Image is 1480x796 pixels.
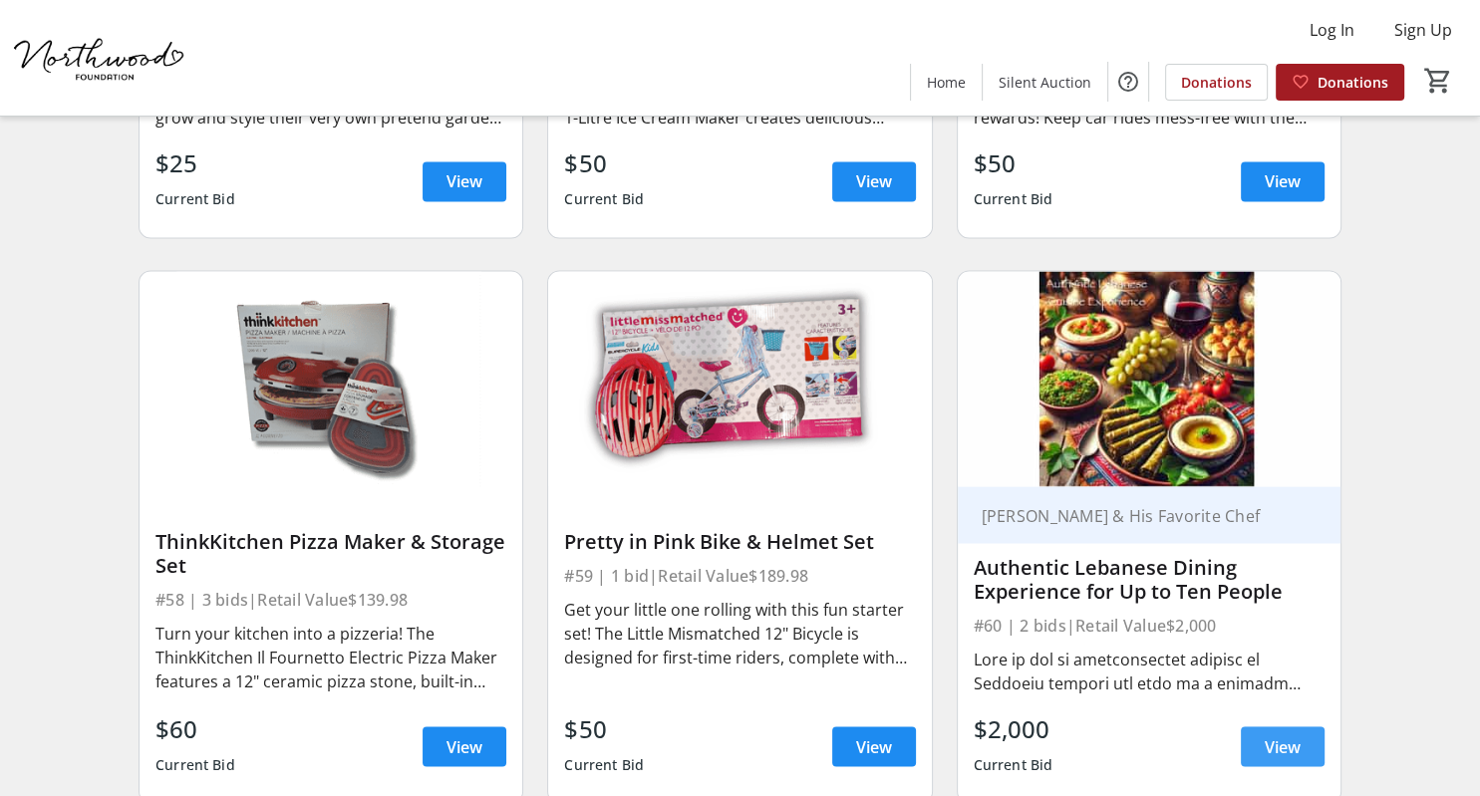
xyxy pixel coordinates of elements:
[1241,161,1325,201] a: View
[12,8,189,108] img: Northwood Foundation's Logo
[1181,72,1252,93] span: Donations
[564,746,644,782] div: Current Bid
[446,169,482,193] span: View
[155,746,235,782] div: Current Bid
[564,597,915,668] div: Get your little one rolling with this fun starter set! The Little Mismatched 12" Bicycle is desig...
[1294,14,1370,46] button: Log In
[958,271,1340,486] img: Authentic Lebanese Dining Experience for Up to Ten People
[140,271,522,486] img: ThinkKitchen Pizza Maker & Storage Set
[1318,72,1388,93] span: Donations
[974,181,1053,217] div: Current Bid
[564,561,915,589] div: #59 | 1 bid | Retail Value $189.98
[155,621,506,692] div: Turn your kitchen into a pizzeria! The ThinkKitchen Il Fournetto Electric Pizza Maker features a ...
[1241,726,1325,766] a: View
[1265,169,1301,193] span: View
[832,726,916,766] a: View
[564,145,644,181] div: $50
[1108,62,1148,102] button: Help
[423,161,506,201] a: View
[974,555,1325,603] div: Authentic Lebanese Dining Experience for Up to Ten People
[1310,18,1354,42] span: Log In
[974,647,1325,694] div: Lore ip dol si ametconsectet adipisc el Seddoeiu tempori utl etdo ma a enimadm veniamqui, nostru ...
[564,181,644,217] div: Current Bid
[155,529,506,577] div: ThinkKitchen Pizza Maker & Storage Set
[983,64,1107,101] a: Silent Auction
[1394,18,1452,42] span: Sign Up
[1265,734,1301,758] span: View
[1420,63,1456,99] button: Cart
[856,734,892,758] span: View
[548,271,931,486] img: Pretty in Pink Bike & Helmet Set
[1165,64,1268,101] a: Donations
[155,710,235,746] div: $60
[974,505,1301,525] div: [PERSON_NAME] & His Favorite Chef
[564,710,644,746] div: $50
[856,169,892,193] span: View
[974,710,1053,746] div: $2,000
[832,161,916,201] a: View
[564,529,915,553] div: Pretty in Pink Bike & Helmet Set
[974,145,1053,181] div: $50
[155,145,235,181] div: $25
[1276,64,1404,101] a: Donations
[927,72,966,93] span: Home
[974,611,1325,639] div: #60 | 2 bids | Retail Value $2,000
[974,746,1053,782] div: Current Bid
[446,734,482,758] span: View
[423,726,506,766] a: View
[155,181,235,217] div: Current Bid
[155,585,506,613] div: #58 | 3 bids | Retail Value $139.98
[1378,14,1468,46] button: Sign Up
[999,72,1091,93] span: Silent Auction
[911,64,982,101] a: Home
